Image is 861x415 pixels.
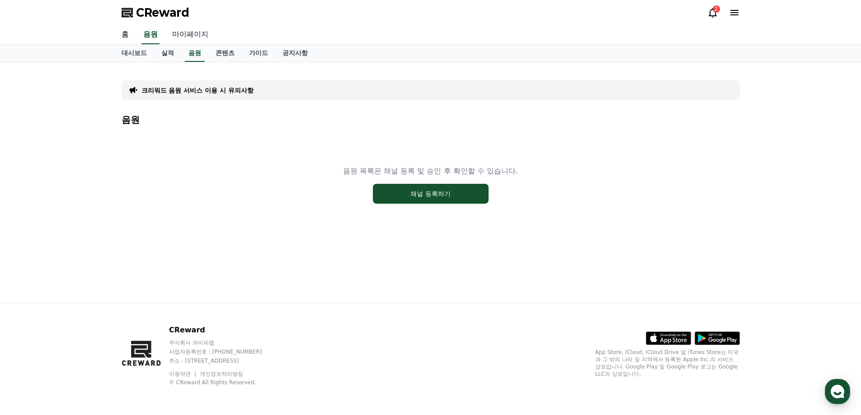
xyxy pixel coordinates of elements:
[169,325,279,336] p: CReward
[185,45,205,62] a: 음원
[165,25,216,44] a: 마이페이지
[122,115,740,125] h4: 음원
[114,25,136,44] a: 홈
[117,286,174,309] a: 설정
[154,45,181,62] a: 실적
[28,300,34,307] span: 홈
[169,339,279,346] p: 주식회사 와이피랩
[343,166,518,177] p: 음원 목록은 채널 등록 및 승인 후 확인할 수 있습니다.
[169,379,279,386] p: © CReward All Rights Reserved.
[3,286,60,309] a: 홈
[208,45,242,62] a: 콘텐츠
[713,5,720,13] div: 2
[242,45,275,62] a: 가이드
[200,371,243,377] a: 개인정보처리방침
[707,7,718,18] a: 2
[60,286,117,309] a: 대화
[114,45,154,62] a: 대시보드
[169,357,279,364] p: 주소 : [STREET_ADDRESS]
[141,86,254,95] a: 크리워드 음원 서비스 이용 시 유의사항
[169,348,279,355] p: 사업자등록번호 : [PHONE_NUMBER]
[275,45,315,62] a: 공지사항
[136,5,189,20] span: CReward
[595,349,740,378] p: App Store, iCloud, iCloud Drive 및 iTunes Store는 미국과 그 밖의 나라 및 지역에서 등록된 Apple Inc.의 서비스 상표입니다. Goo...
[373,184,489,204] button: 채널 등록하기
[169,371,198,377] a: 이용약관
[122,5,189,20] a: CReward
[141,25,160,44] a: 음원
[83,300,94,308] span: 대화
[140,300,151,307] span: 설정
